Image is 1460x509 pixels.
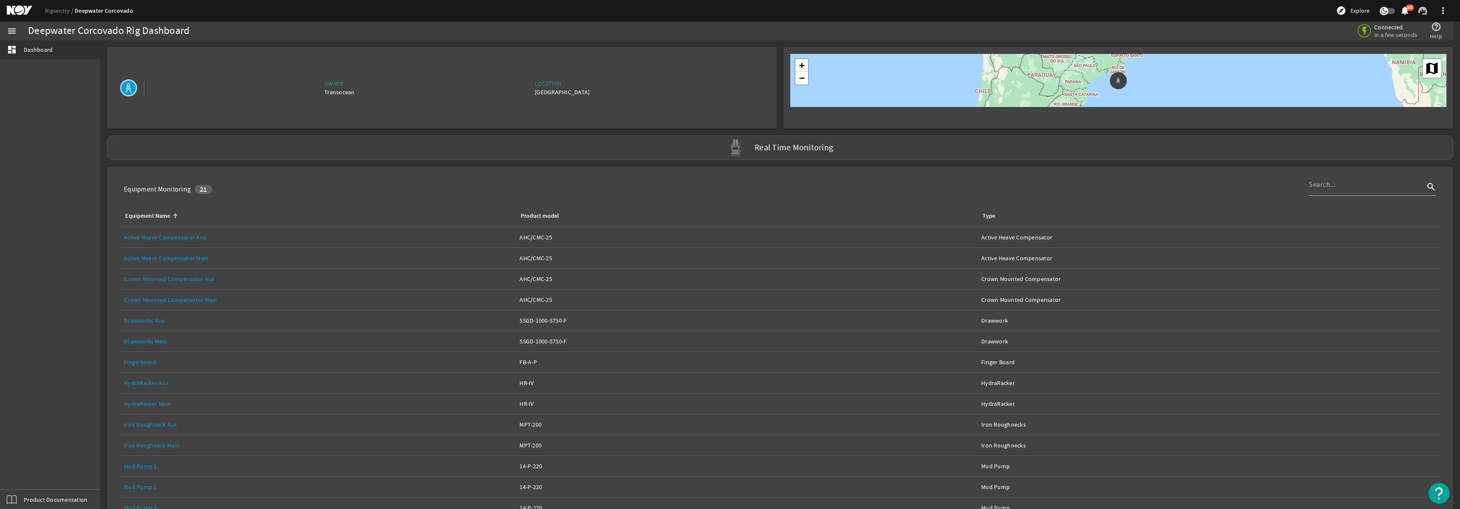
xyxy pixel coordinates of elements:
[124,462,157,470] a: Mud Pump 1
[519,254,974,262] div: AHC/CMC-25
[519,310,974,331] a: SSGD-1000-5750-F
[981,310,1436,331] a: Drawwork
[519,373,974,393] a: HR-IV
[124,317,164,324] a: Drawworks Aux
[1423,59,1441,78] a: Layers
[7,26,17,36] mat-icon: menu
[124,358,156,366] a: Fingerboard
[24,495,87,504] span: Product Documentation
[519,483,974,491] div: 14-P-220
[727,139,744,156] img: Graypod.svg
[124,337,167,345] a: Drawworks Main
[1430,32,1442,40] span: Help
[981,275,1436,283] div: Crown Mounted Compensator
[24,45,53,54] span: Dashboard
[124,379,168,387] a: HydraRacker Aux
[981,248,1436,268] a: Active Heave Compensator
[1333,4,1373,17] button: Explore
[519,399,974,408] div: HR-IV
[519,394,974,414] a: HR-IV
[981,456,1436,476] a: Mud Pump
[981,394,1436,414] a: HydraRacker
[981,316,1436,325] div: Drawwork
[519,477,974,497] a: 14-P-220
[124,290,513,310] a: Crown Mounted Compensator Main
[981,358,1436,366] div: Finger Board
[124,414,513,435] a: Iron Roughneck Aux
[519,352,974,372] a: FB-A-P
[104,135,1457,160] a: Real Time Monitoring
[519,379,974,387] div: HR-IV
[124,331,513,352] a: Drawworks Main
[124,352,513,372] a: Fingerboard
[755,143,833,152] label: Real Time Monitoring
[981,233,1436,242] div: Active Heave Compensator
[519,295,974,304] div: AHC/CMC-25
[324,88,355,96] div: Transocean
[981,477,1436,497] a: Mud Pump
[981,352,1436,372] a: Finger Board
[1350,6,1370,15] span: Explore
[981,373,1436,393] a: HydraRacker
[519,275,974,283] div: AHC/CMC-25
[981,331,1436,352] a: Drawwork
[519,227,974,247] a: AHC/CMC-25
[519,248,974,268] a: AHC/CMC-25
[1336,6,1346,16] mat-icon: explore
[124,233,206,241] a: Active Heave Compensator Aux
[124,400,171,408] a: HydraRacker Main
[519,337,974,346] div: SSGD-1000-5750-F
[981,211,1433,221] div: Type
[519,435,974,456] a: MPT-200
[7,45,17,55] mat-icon: dashboard
[75,7,133,15] a: Deepwater Corcovado
[519,462,974,470] div: 14-P-220
[1429,483,1450,504] button: Open Resource Center
[981,414,1436,435] a: Iron Roughnecks
[195,185,212,194] div: 21
[799,73,805,83] span: −
[535,88,590,96] div: [GEOGRAPHIC_DATA]
[124,248,513,268] a: Active Heave Compensator Main
[795,72,808,84] a: Zoom out
[521,211,559,221] div: Product model
[324,79,355,88] div: Owner
[519,420,974,429] div: MPT-200
[124,310,513,331] a: Drawworks Aux
[124,269,513,289] a: Crown Mounted Compensator Aux
[124,227,513,247] a: Active Heave Compensator Aux
[519,233,974,242] div: AHC/CMC-25
[124,185,191,194] div: Equipment Monitoring
[983,211,995,221] div: Type
[1433,0,1453,21] button: more_vert
[1400,6,1410,16] mat-icon: notifications
[519,456,974,476] a: 14-P-220
[1374,31,1417,39] span: in a few seconds
[981,483,1436,491] div: Mud Pump
[981,435,1436,456] a: Iron Roughnecks
[1374,23,1417,31] span: Connected
[981,295,1436,304] div: Crown Mounted Compensator
[124,435,513,456] a: Iron Roughneck Main
[981,379,1436,387] div: HydraRacker
[519,269,974,289] a: AHC/CMC-25
[1418,6,1428,16] mat-icon: support_agent
[124,394,513,414] a: HydraRacker Main
[1426,182,1436,192] i: search
[124,442,180,449] a: Iron Roughneck Main
[519,331,974,352] a: SSGD-1000-5750-F
[124,373,513,393] a: HydraRacker Aux
[124,296,217,304] a: Crown Mounted Compensator Main
[45,7,75,14] a: Rigsentry
[124,477,513,497] a: Mud Pump 2
[799,60,805,70] span: +
[981,337,1436,346] div: Drawwork
[535,79,590,88] div: Location
[1400,6,1409,15] button: 86
[1431,22,1441,32] mat-icon: help_outline
[124,275,214,283] a: Crown Mounted Compensator Aux
[124,456,513,476] a: Mud Pump 1
[981,462,1436,470] div: Mud Pump
[1309,180,1424,190] input: Search...
[124,483,157,491] a: Mud Pump 2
